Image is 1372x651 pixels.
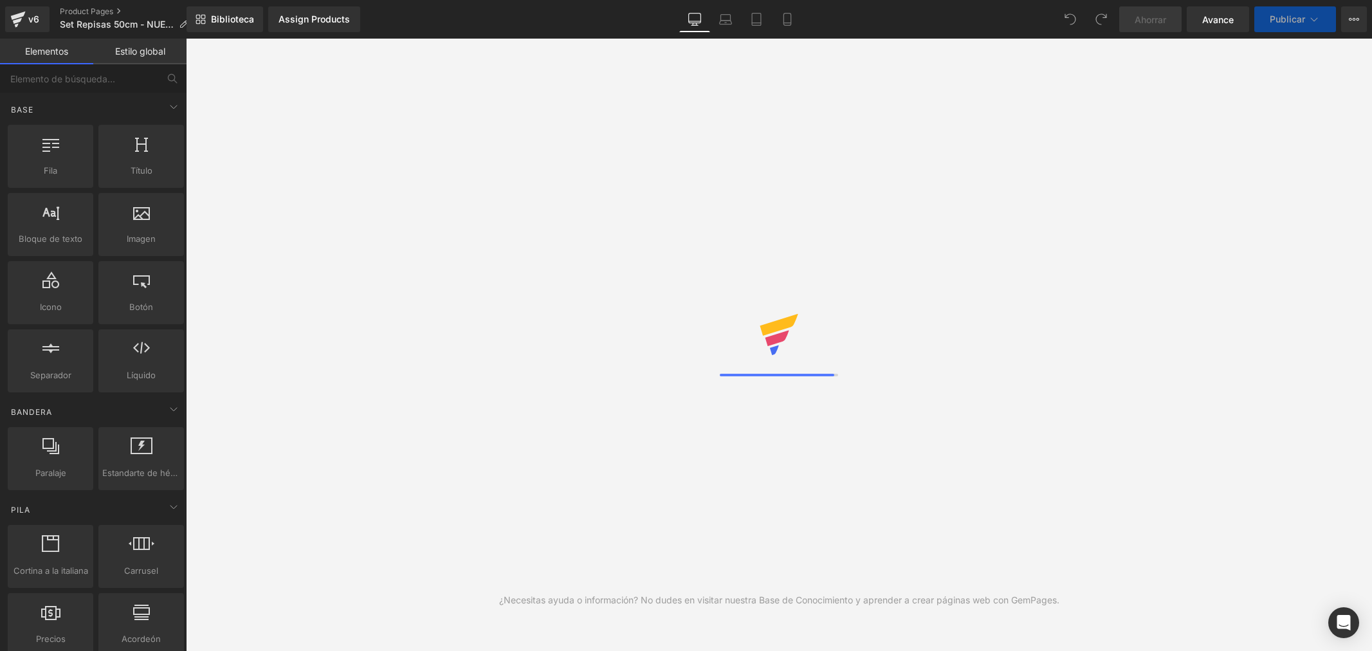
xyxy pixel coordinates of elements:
[187,6,263,32] a: Nueva Biblioteca
[40,302,62,312] font: Icono
[5,6,50,32] a: v6
[127,370,156,380] font: Líquido
[115,46,165,57] font: Estilo global
[122,634,161,644] font: Acordeón
[102,468,184,478] font: Estandarte de héroe
[11,407,52,417] font: Bandera
[1270,14,1305,24] font: Publicar
[124,565,158,576] font: Carrusel
[129,302,153,312] font: Botón
[1328,607,1359,638] div: Open Intercom Messenger
[19,234,82,244] font: Bloque de texto
[1135,14,1166,25] font: Ahorrar
[499,594,1059,605] font: ¿Necesitas ayuda o información? No dudes en visitar nuestra Base de Conocimiento y aprender a cre...
[35,468,66,478] font: Paralaje
[1341,6,1367,32] button: Más
[1088,6,1114,32] button: Rehacer
[772,6,803,32] a: Móvil
[127,234,156,244] font: Imagen
[60,19,174,30] span: Set Repisas 50cm - NUEVO
[30,370,71,380] font: Separador
[26,11,42,28] div: v6
[1254,6,1336,32] button: Publicar
[1202,14,1234,25] font: Avance
[710,6,741,32] a: Computadora portátil
[1187,6,1249,32] a: Avance
[14,565,88,576] font: Cortina a la italiana
[25,46,68,57] font: Elementos
[1057,6,1083,32] button: Deshacer
[11,505,30,515] font: Pila
[11,105,33,115] font: Base
[44,165,57,176] font: Fila
[679,6,710,32] a: De oficina
[279,14,350,24] div: Assign Products
[131,165,152,176] font: Título
[60,6,198,17] a: Product Pages
[211,14,254,24] font: Biblioteca
[741,6,772,32] a: Tableta
[36,634,66,644] font: Precios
